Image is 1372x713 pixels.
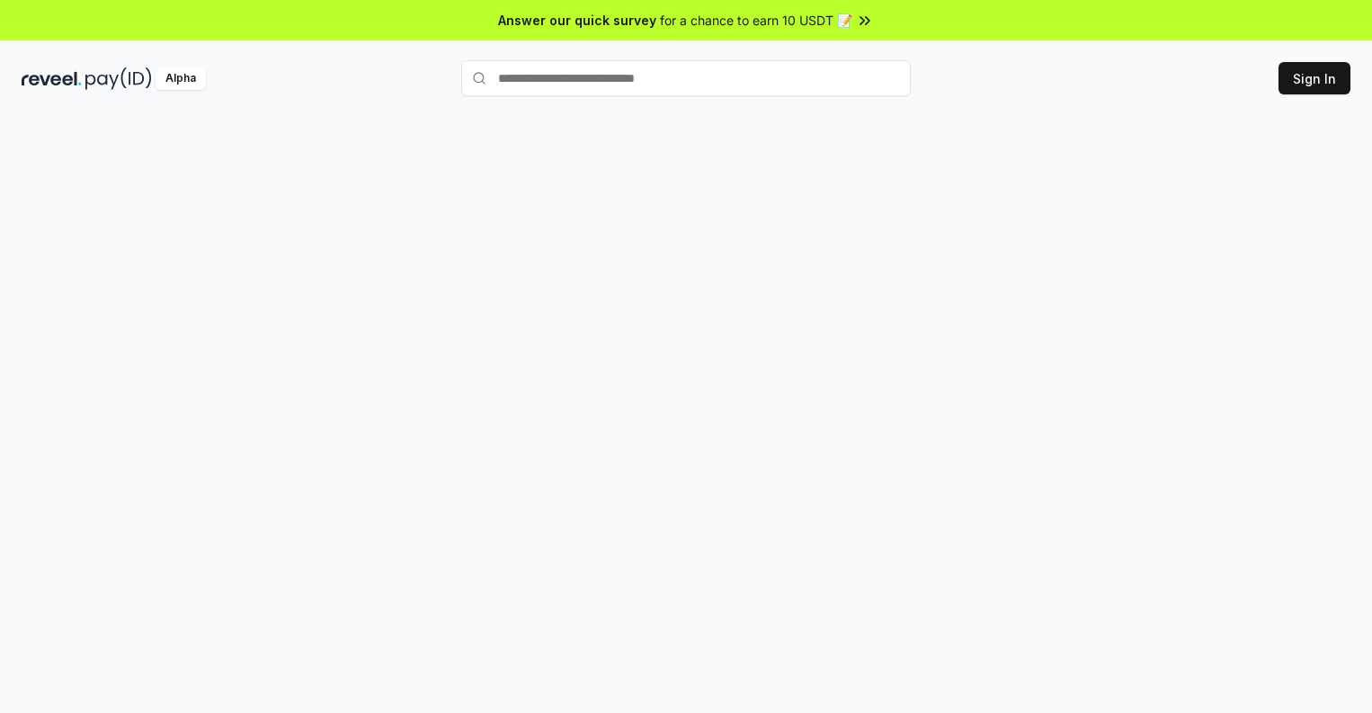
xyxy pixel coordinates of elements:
[498,11,656,30] span: Answer our quick survey
[660,11,852,30] span: for a chance to earn 10 USDT 📝
[156,67,206,90] div: Alpha
[85,67,152,90] img: pay_id
[1278,62,1350,94] button: Sign In
[22,67,82,90] img: reveel_dark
